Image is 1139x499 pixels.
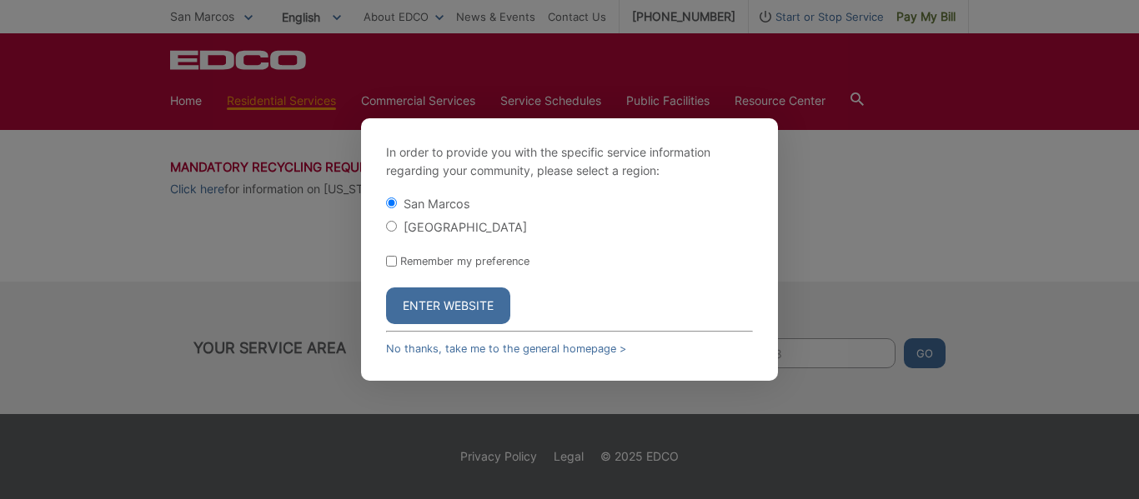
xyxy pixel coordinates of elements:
label: [GEOGRAPHIC_DATA] [404,220,527,234]
label: Remember my preference [400,255,529,267]
label: San Marcos [404,197,470,211]
a: No thanks, take me to the general homepage > [386,342,626,355]
p: In order to provide you with the specific service information regarding your community, please se... [386,143,753,180]
button: Enter Website [386,287,510,324]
